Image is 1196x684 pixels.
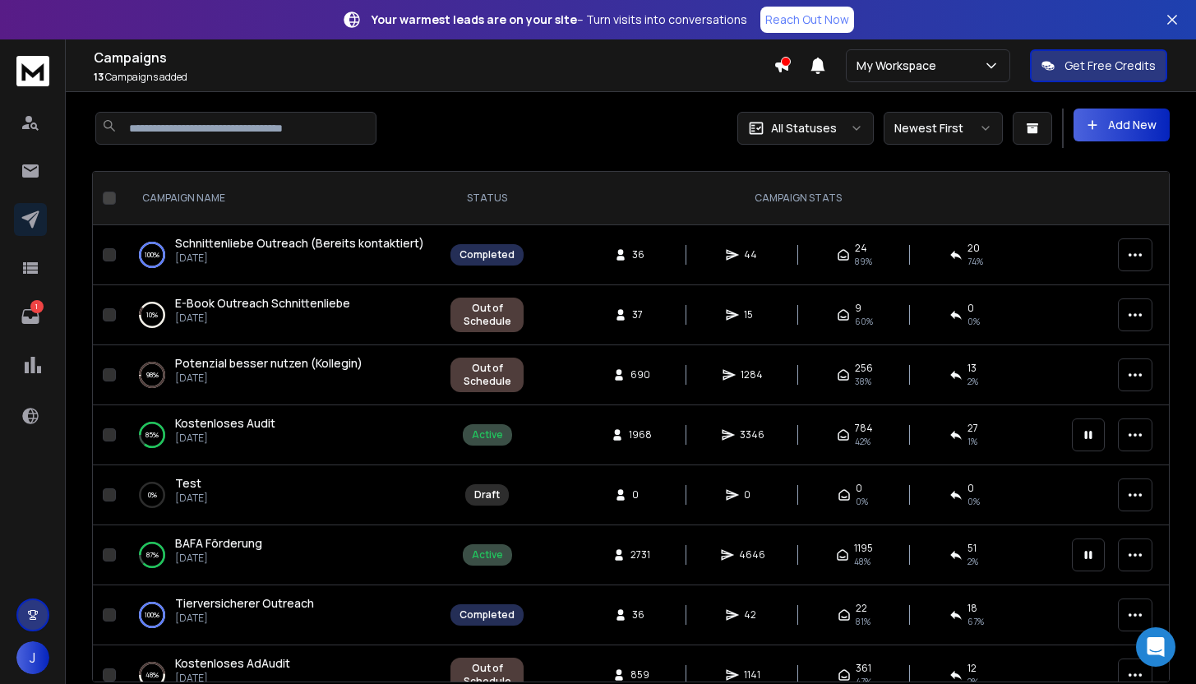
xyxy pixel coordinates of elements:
a: E-Book Outreach Schnittenliebe [175,295,350,312]
td: 10%E-Book Outreach Schnittenliebe[DATE] [122,285,441,345]
p: – Turn visits into conversations [372,12,747,28]
p: [DATE] [175,432,275,445]
div: Completed [459,248,515,261]
h1: Campaigns [94,48,773,67]
span: 690 [630,368,650,381]
span: 0 [856,482,862,495]
a: Test [175,475,201,492]
p: [DATE] [175,312,350,325]
button: Newest First [884,112,1003,145]
td: 100%Schnittenliebe Outreach (Bereits kontaktiert)[DATE] [122,225,441,285]
span: 15 [744,308,760,321]
span: 1968 [629,428,652,441]
span: 38 % [855,375,871,388]
p: All Statuses [771,120,837,136]
div: Out of Schedule [459,362,515,388]
td: 98%Potenzial besser nutzen (Kollegin)[DATE] [122,345,441,405]
span: 20 [967,242,980,255]
span: 0 % [967,315,980,328]
p: Get Free Credits [1064,58,1156,74]
p: 85 % [145,427,159,443]
span: 36 [632,608,649,622]
a: Kostenloses Audit [175,415,275,432]
span: 22 [856,602,867,615]
span: 2 % [967,375,978,388]
span: 4646 [739,548,765,562]
span: 48 % [854,555,870,568]
td: 87%BAFA Förderung[DATE] [122,525,441,585]
span: Kostenloses Audit [175,415,275,431]
a: BAFA Förderung [175,535,262,552]
p: My Workspace [857,58,943,74]
button: Add New [1074,109,1170,141]
span: 1284 [741,368,763,381]
span: 51 [967,542,977,555]
a: 1 [14,300,47,333]
a: Kostenloses AdAudit [175,655,290,672]
a: Tierversicherer Outreach [175,595,314,612]
div: Out of Schedule [459,302,515,328]
div: Open Intercom Messenger [1136,627,1175,667]
img: logo [16,56,49,86]
span: 3346 [740,428,764,441]
button: J [16,641,49,674]
span: 256 [855,362,873,375]
div: Active [472,428,503,441]
button: Get Free Credits [1030,49,1167,82]
strong: Your warmest leads are on your site [372,12,577,27]
th: STATUS [441,172,533,225]
p: Campaigns added [94,71,773,84]
span: 0 [744,488,760,501]
p: [DATE] [175,552,262,565]
p: 98 % [146,367,159,383]
span: 37 [632,308,649,321]
span: 36 [632,248,649,261]
p: 87 % [146,547,159,563]
span: 13 [94,70,104,84]
th: CAMPAIGN NAME [122,172,441,225]
p: 1 [30,300,44,313]
p: [DATE] [175,372,362,385]
span: 0% [856,495,868,508]
span: 89 % [855,255,872,268]
span: 18 [967,602,977,615]
div: Completed [459,608,515,622]
a: Potenzial besser nutzen (Kollegin) [175,355,362,372]
div: Active [472,548,503,562]
span: 859 [630,668,649,682]
p: 48 % [145,667,159,683]
span: 361 [856,662,871,675]
p: 100 % [145,607,159,623]
div: Draft [474,488,500,501]
span: 60 % [855,315,873,328]
span: 0 [967,482,974,495]
p: 0 % [148,487,157,503]
span: Kostenloses AdAudit [175,655,290,671]
span: Test [175,475,201,491]
span: Potenzial besser nutzen (Kollegin) [175,355,362,371]
span: 1141 [744,668,760,682]
th: CAMPAIGN STATS [533,172,1062,225]
p: 10 % [146,307,158,323]
td: 100%Tierversicherer Outreach[DATE] [122,585,441,645]
p: Reach Out Now [765,12,849,28]
td: 0%Test[DATE] [122,465,441,525]
span: 24 [855,242,867,255]
p: [DATE] [175,612,314,625]
span: 81 % [856,615,870,628]
span: BAFA Förderung [175,535,262,551]
p: [DATE] [175,252,424,265]
span: 2731 [630,548,650,562]
span: 0 [967,302,974,315]
span: 2 % [967,555,978,568]
span: 784 [855,422,873,435]
p: [DATE] [175,492,208,505]
span: 0% [967,495,980,508]
span: E-Book Outreach Schnittenliebe [175,295,350,311]
span: 9 [855,302,861,315]
span: Schnittenliebe Outreach (Bereits kontaktiert) [175,235,424,251]
td: 85%Kostenloses Audit[DATE] [122,405,441,465]
span: 42 % [855,435,870,448]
